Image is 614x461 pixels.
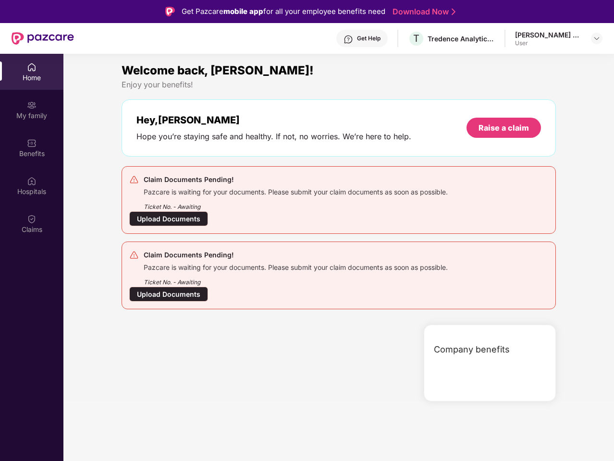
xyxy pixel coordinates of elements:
div: Hope you’re staying safe and healthy. If not, no worries. We’re here to help. [136,132,411,142]
span: Welcome back, [PERSON_NAME]! [122,63,314,77]
div: Pazcare is waiting for your documents. Please submit your claim documents as soon as possible. [144,185,448,196]
div: User [515,39,582,47]
div: Upload Documents [129,287,208,302]
div: Claim Documents Pending! [144,249,448,261]
img: svg+xml;base64,PHN2ZyBpZD0iQ2xhaW0iIHhtbG5zPSJodHRwOi8vd3d3LnczLm9yZy8yMDAwL3N2ZyIgd2lkdGg9IjIwIi... [27,214,37,224]
div: Claim Documents Pending! [144,174,448,185]
img: svg+xml;base64,PHN2ZyB4bWxucz0iaHR0cDovL3d3dy53My5vcmcvMjAwMC9zdmciIHdpZHRoPSIyNCIgaGVpZ2h0PSIyNC... [129,250,139,260]
div: Get Help [357,35,381,42]
img: svg+xml;base64,PHN2ZyB3aWR0aD0iMjAiIGhlaWdodD0iMjAiIHZpZXdCb3g9IjAgMCAyMCAyMCIgZmlsbD0ibm9uZSIgeG... [27,100,37,110]
div: Pazcare is waiting for your documents. Please submit your claim documents as soon as possible. [144,261,448,272]
img: svg+xml;base64,PHN2ZyBpZD0iSGVscC0zMngzMiIgeG1sbnM9Imh0dHA6Ly93d3cudzMub3JnLzIwMDAvc3ZnIiB3aWR0aD... [344,35,353,44]
div: Ticket No. - Awaiting [144,272,448,287]
div: Ticket No. - Awaiting [144,196,448,211]
strong: mobile app [223,7,263,16]
img: svg+xml;base64,PHN2ZyBpZD0iQmVuZWZpdHMiIHhtbG5zPSJodHRwOi8vd3d3LnczLm9yZy8yMDAwL3N2ZyIgd2lkdGg9Ij... [27,138,37,148]
span: T [413,33,419,44]
div: Raise a claim [479,122,529,133]
div: Hey, [PERSON_NAME] [136,114,411,126]
div: Enjoy your benefits! [122,80,556,90]
div: [PERSON_NAME] Kumar [PERSON_NAME] [515,30,582,39]
a: Download Now [393,7,453,17]
img: Logo [165,7,175,16]
img: svg+xml;base64,PHN2ZyBpZD0iSG9tZSIgeG1sbnM9Imh0dHA6Ly93d3cudzMub3JnLzIwMDAvc3ZnIiB3aWR0aD0iMjAiIG... [27,62,37,72]
div: Upload Documents [129,211,208,226]
span: Company benefits [434,343,510,356]
img: svg+xml;base64,PHN2ZyBpZD0iSG9zcGl0YWxzIiB4bWxucz0iaHR0cDovL3d3dy53My5vcmcvMjAwMC9zdmciIHdpZHRoPS... [27,176,37,186]
img: New Pazcare Logo [12,32,74,45]
div: Tredence Analytics Solutions Private Limited [428,34,495,43]
img: Stroke [452,7,455,17]
img: svg+xml;base64,PHN2ZyBpZD0iRHJvcGRvd24tMzJ4MzIiIHhtbG5zPSJodHRwOi8vd3d3LnczLm9yZy8yMDAwL3N2ZyIgd2... [593,35,601,42]
img: svg+xml;base64,PHN2ZyB4bWxucz0iaHR0cDovL3d3dy53My5vcmcvMjAwMC9zdmciIHdpZHRoPSIyNCIgaGVpZ2h0PSIyNC... [129,175,139,184]
div: Get Pazcare for all your employee benefits need [182,6,385,17]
